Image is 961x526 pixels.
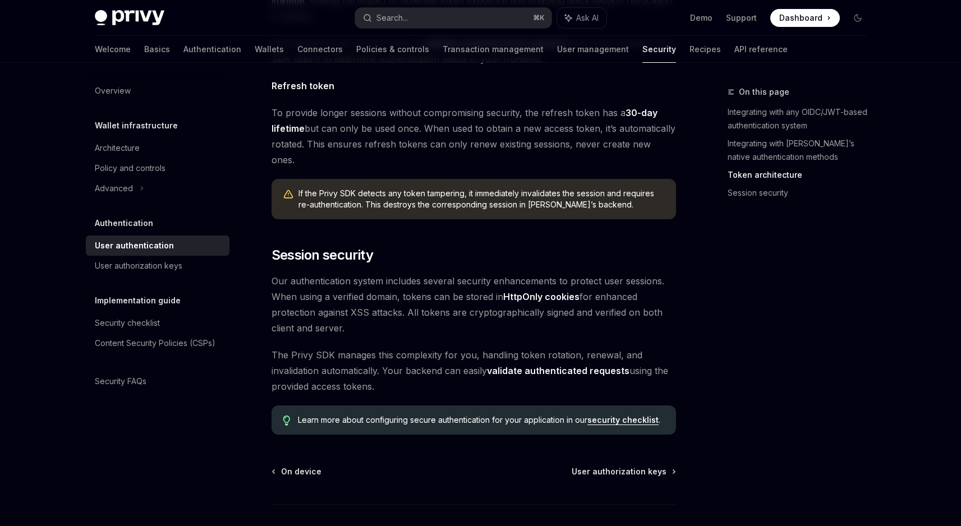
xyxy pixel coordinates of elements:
a: Token architecture [728,166,876,184]
a: Architecture [86,138,229,158]
div: User authorization keys [95,259,182,273]
a: User authentication [86,236,229,256]
a: API reference [734,36,788,63]
svg: Warning [283,189,294,200]
button: Search...⌘K [355,8,551,28]
div: User authentication [95,239,174,252]
a: User management [557,36,629,63]
a: Security FAQs [86,371,229,391]
a: Integrating with [PERSON_NAME]’s native authentication methods [728,135,876,166]
div: Advanced [95,182,133,195]
a: Security checklist [86,313,229,333]
span: On this page [739,85,789,99]
svg: Tip [283,416,291,426]
a: User authorization keys [86,256,229,276]
div: Content Security Policies (CSPs) [95,336,215,350]
a: Connectors [297,36,343,63]
a: Policy and controls [86,158,229,178]
div: Security checklist [95,316,160,330]
span: User authorization keys [572,466,666,477]
span: Dashboard [779,12,822,24]
a: Basics [144,36,170,63]
a: Transaction management [443,36,544,63]
div: Overview [95,84,131,98]
a: Content Security Policies (CSPs) [86,333,229,353]
a: Dashboard [770,9,840,27]
a: Welcome [95,36,131,63]
span: The Privy SDK manages this complexity for you, handling token rotation, renewal, and invalidation... [272,347,676,394]
button: Ask AI [557,8,606,28]
span: Learn more about configuring secure authentication for your application in our . [298,414,664,426]
a: On device [273,466,321,477]
span: Ask AI [576,12,599,24]
a: Demo [690,12,712,24]
div: Policy and controls [95,162,165,175]
a: validate authenticated requests [487,365,629,377]
a: Security [642,36,676,63]
a: Session security [728,184,876,202]
a: User authorization keys [572,466,675,477]
div: Search... [376,11,408,25]
div: Security FAQs [95,375,146,388]
a: Authentication [183,36,241,63]
a: Overview [86,81,229,101]
a: security checklist [587,415,659,425]
span: On device [281,466,321,477]
a: Recipes [689,36,721,63]
h5: Wallet infrastructure [95,119,178,132]
span: Session security [272,246,373,264]
a: Policies & controls [356,36,429,63]
a: Wallets [255,36,284,63]
strong: 30-day lifetime [272,107,657,134]
a: Support [726,12,757,24]
div: Architecture [95,141,140,155]
button: Toggle dark mode [849,9,867,27]
span: ⌘ K [533,13,545,22]
a: Integrating with any OIDC/JWT-based authentication system [728,103,876,135]
span: If the Privy SDK detects any token tampering, it immediately invalidates the session and requires... [298,188,665,210]
img: dark logo [95,10,164,26]
h5: Authentication [95,216,153,230]
h5: Implementation guide [95,294,181,307]
strong: HttpOnly cookies [503,291,580,302]
span: Our authentication system includes several security enhancements to protect user sessions. When u... [272,273,676,336]
strong: Refresh token [272,80,334,91]
span: To provide longer sessions without compromising security, the refresh token has a but can only be... [272,105,676,168]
